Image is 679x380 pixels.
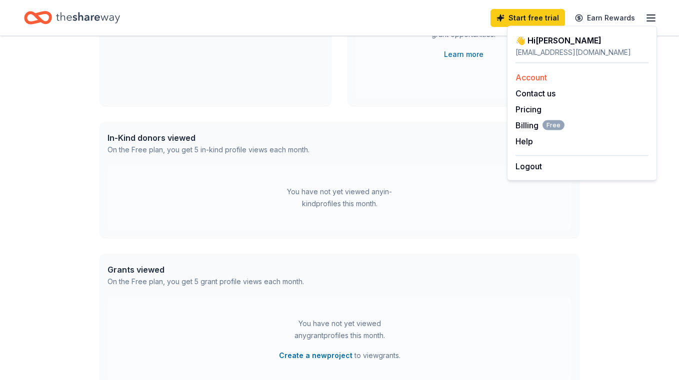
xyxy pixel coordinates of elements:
[107,144,309,156] div: On the Free plan, you get 5 in-kind profile views each month.
[279,350,352,362] button: Create a newproject
[490,9,565,27] a: Start free trial
[277,318,402,342] div: You have not yet viewed any grant profiles this month.
[24,6,120,29] a: Home
[107,264,304,276] div: Grants viewed
[515,119,564,131] span: Billing
[569,9,641,27] a: Earn Rewards
[515,72,547,82] a: Account
[107,132,309,144] div: In-Kind donors viewed
[515,34,648,46] div: 👋 Hi [PERSON_NAME]
[515,119,564,131] button: BillingFree
[107,276,304,288] div: On the Free plan, you get 5 grant profile views each month.
[444,48,483,60] a: Learn more
[515,46,648,58] div: [EMAIL_ADDRESS][DOMAIN_NAME]
[515,135,533,147] button: Help
[279,350,400,362] span: to view grants .
[515,87,555,99] button: Contact us
[515,160,542,172] button: Logout
[277,186,402,210] div: You have not yet viewed any in-kind profiles this month.
[542,120,564,130] span: Free
[515,104,541,114] a: Pricing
